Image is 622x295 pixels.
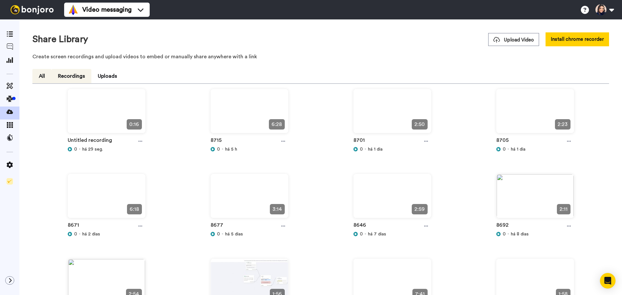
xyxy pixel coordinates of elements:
img: 8f776e94-eaeb-457d-aa20-bbcb8661a386.jpg [68,174,145,223]
span: 2:23 [555,119,570,130]
img: d1736dcb-ee53-442b-a502-23ce4f2d868b.jpg [354,174,431,223]
img: f51da720-4a6d-432a-a83d-128bc8e78436.jpg [497,89,574,138]
img: bj-logo-header-white.svg [8,5,56,14]
span: 0 [360,231,363,237]
span: 0 [217,146,220,153]
span: Upload Video [493,37,534,43]
span: 2:50 [412,119,427,130]
a: Untitled recording [68,136,112,146]
span: 0 [217,231,220,237]
a: 8701 [353,136,365,146]
a: 8671 [68,221,79,231]
div: há 29 seg. [68,146,145,153]
div: há 5 dias [211,231,288,237]
img: Checklist.svg [6,178,13,185]
img: 3c20cd7e-8215-47f7-a101-d3971a6b69e8.jpg [497,174,574,223]
div: há 2 dias [68,231,145,237]
span: 2:11 [557,204,570,214]
span: 6:28 [269,119,284,130]
span: 6:18 [127,204,142,214]
a: 8646 [353,221,366,231]
img: 8b13e3ee-a91c-4794-a516-9b4de4ed7540.jpg [68,89,145,138]
span: 0 [503,146,506,153]
div: há 8 dias [496,231,574,237]
h1: Share Library [32,34,88,44]
a: 8692 [496,221,509,231]
span: Video messaging [82,5,132,14]
span: 0:16 [127,119,142,130]
span: 0 [360,146,363,153]
img: 55e38b00-38e0-489f-84c1-fe1134fb00ef.jpg [354,89,431,138]
img: 073922bb-ee5f-44ea-80fc-2f3980f5d298.jpg [211,174,288,223]
div: Open Intercom Messenger [600,273,616,289]
a: 8677 [211,221,223,231]
img: vm-color.svg [68,5,78,15]
p: Create screen recordings and upload videos to embed or manually share anywhere with a link [32,53,609,61]
button: Upload Video [488,33,539,46]
button: Install chrome recorder [546,32,609,46]
span: 2:59 [412,204,427,214]
button: All [32,69,52,83]
img: 23221a35-ede5-4065-82d7-638ef627660a.jpg [211,89,288,138]
button: Recordings [52,69,91,83]
span: 3:14 [270,204,284,214]
span: 0 [74,146,77,153]
span: 0 [503,231,506,237]
a: 8705 [496,136,509,146]
div: há 1 dia [353,146,431,153]
div: há 1 dia [496,146,574,153]
button: Uploads [91,69,123,83]
span: 0 [74,231,77,237]
div: há 5 h [211,146,288,153]
a: 8715 [211,136,222,146]
div: há 7 dias [353,231,431,237]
